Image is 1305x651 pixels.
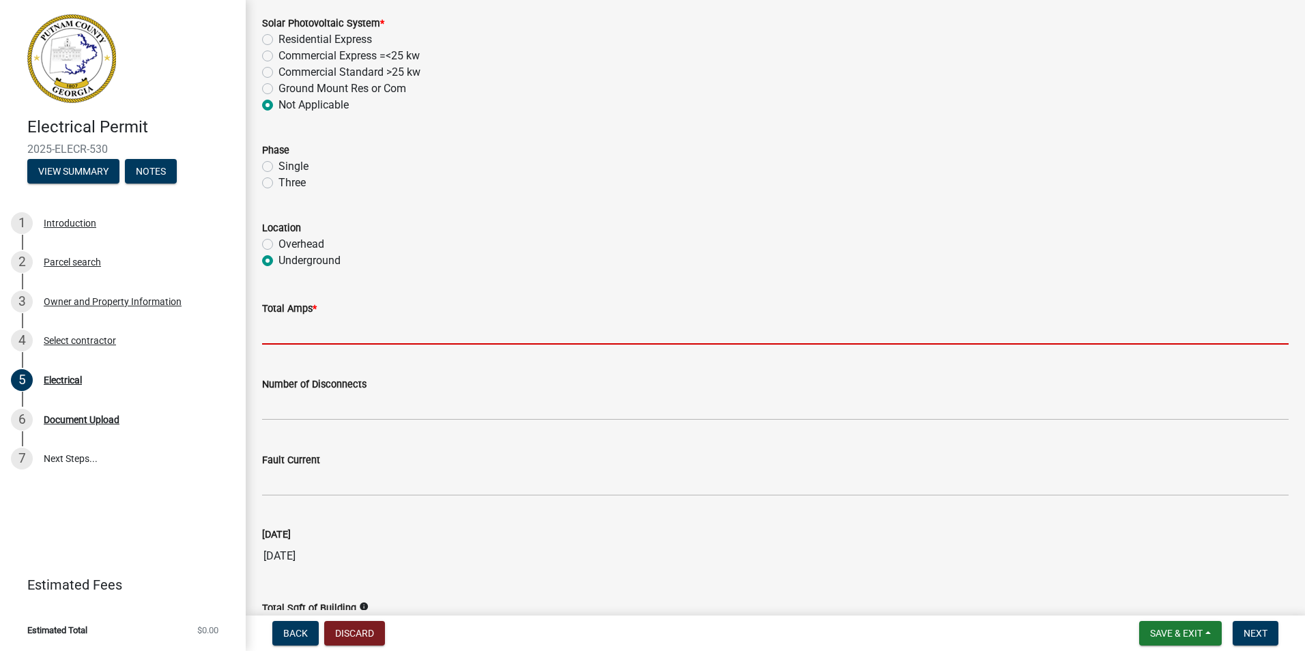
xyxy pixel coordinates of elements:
div: 1 [11,212,33,234]
div: Document Upload [44,415,119,424]
label: Total Sqft of Building [262,604,356,613]
span: Next [1244,628,1267,639]
label: Residential Express [278,31,372,48]
label: Number of Disconnects [262,380,367,390]
span: Back [283,628,308,639]
div: Parcel search [44,257,101,267]
a: Estimated Fees [11,571,224,598]
div: 4 [11,330,33,351]
div: Electrical [44,375,82,385]
button: Next [1233,621,1278,646]
i: info [359,602,369,611]
label: Ground Mount Res or Com [278,81,406,97]
label: Commercial Standard >25 kw [278,64,420,81]
label: Solar Photovoltaic System [262,19,384,29]
button: Back [272,621,319,646]
wm-modal-confirm: Summary [27,167,119,177]
label: Commercial Express =<25 kw [278,48,420,64]
img: Putnam County, Georgia [27,14,116,103]
button: Notes [125,159,177,184]
h4: Electrical Permit [27,117,235,137]
label: Location [262,224,301,233]
div: Select contractor [44,336,116,345]
label: Not Applicable [278,97,349,113]
span: 2025-ELECR-530 [27,143,218,156]
div: 6 [11,409,33,431]
wm-modal-confirm: Notes [125,167,177,177]
label: Overhead [278,236,324,252]
label: Total Amps [262,304,317,314]
span: Save & Exit [1150,628,1203,639]
label: Fault Current [262,456,320,465]
label: Single [278,158,309,175]
div: 7 [11,448,33,469]
div: 5 [11,369,33,391]
label: Three [278,175,306,191]
label: Phase [262,146,289,156]
button: Save & Exit [1139,621,1222,646]
div: Owner and Property Information [44,297,182,306]
div: 2 [11,251,33,273]
button: Discard [324,621,385,646]
div: Introduction [44,218,96,228]
span: $0.00 [197,626,218,635]
button: View Summary [27,159,119,184]
span: Estimated Total [27,626,87,635]
label: [DATE] [262,530,291,540]
div: 3 [11,291,33,313]
label: Underground [278,252,341,269]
